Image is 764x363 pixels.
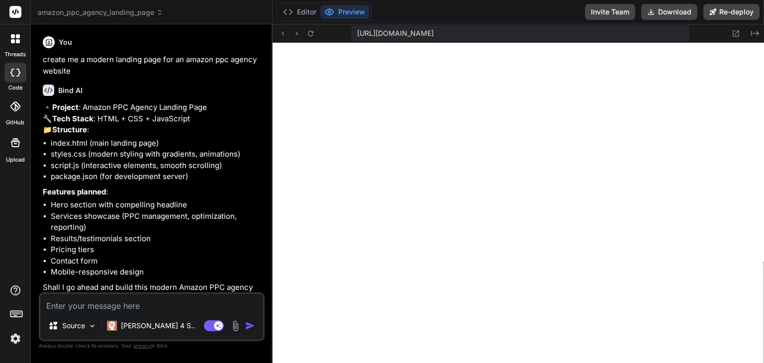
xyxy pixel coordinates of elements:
[51,244,263,256] li: Pricing tiers
[107,321,117,331] img: Claude 4 Sonnet
[320,5,369,19] button: Preview
[585,4,635,20] button: Invite Team
[43,186,263,198] p: :
[52,102,79,112] strong: Project
[51,149,263,160] li: styles.css (modern styling with gradients, animations)
[279,5,320,19] button: Editor
[51,138,263,149] li: index.html (main landing page)
[4,50,26,59] label: threads
[6,118,24,127] label: GitHub
[88,322,96,330] img: Pick Models
[641,4,697,20] button: Download
[58,86,83,95] h6: Bind AI
[51,211,263,233] li: Services showcase (PPC management, optimization, reporting)
[8,84,22,92] label: code
[62,321,85,331] p: Source
[703,4,760,20] button: Re-deploy
[43,102,263,136] p: 🔹 : Amazon PPC Agency Landing Page 🔧 : HTML + CSS + JavaScript 📁 :
[51,256,263,267] li: Contact form
[133,343,151,349] span: privacy
[43,187,106,196] strong: Features planned
[273,43,764,363] iframe: Preview
[51,160,263,172] li: script.js (interactive elements, smooth scrolling)
[43,282,263,304] p: Shall I go ahead and build this modern Amazon PPC agency landing page?
[51,171,263,182] li: package.json (for development server)
[51,267,263,278] li: Mobile-responsive design
[121,321,195,331] p: [PERSON_NAME] 4 S..
[357,28,434,38] span: [URL][DOMAIN_NAME]
[6,156,25,164] label: Upload
[38,7,163,17] span: amazon_ppc_agency_landing_page
[51,199,263,211] li: Hero section with compelling headline
[245,321,255,331] img: icon
[230,320,241,332] img: attachment
[52,125,87,134] strong: Structure
[43,54,263,77] p: create me a modern landing page for an amazon ppc agency website
[51,233,263,245] li: Results/testimonials section
[52,114,94,123] strong: Tech Stack
[39,341,265,351] p: Always double-check its answers. Your in Bind
[7,330,24,347] img: settings
[59,37,72,47] h6: You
